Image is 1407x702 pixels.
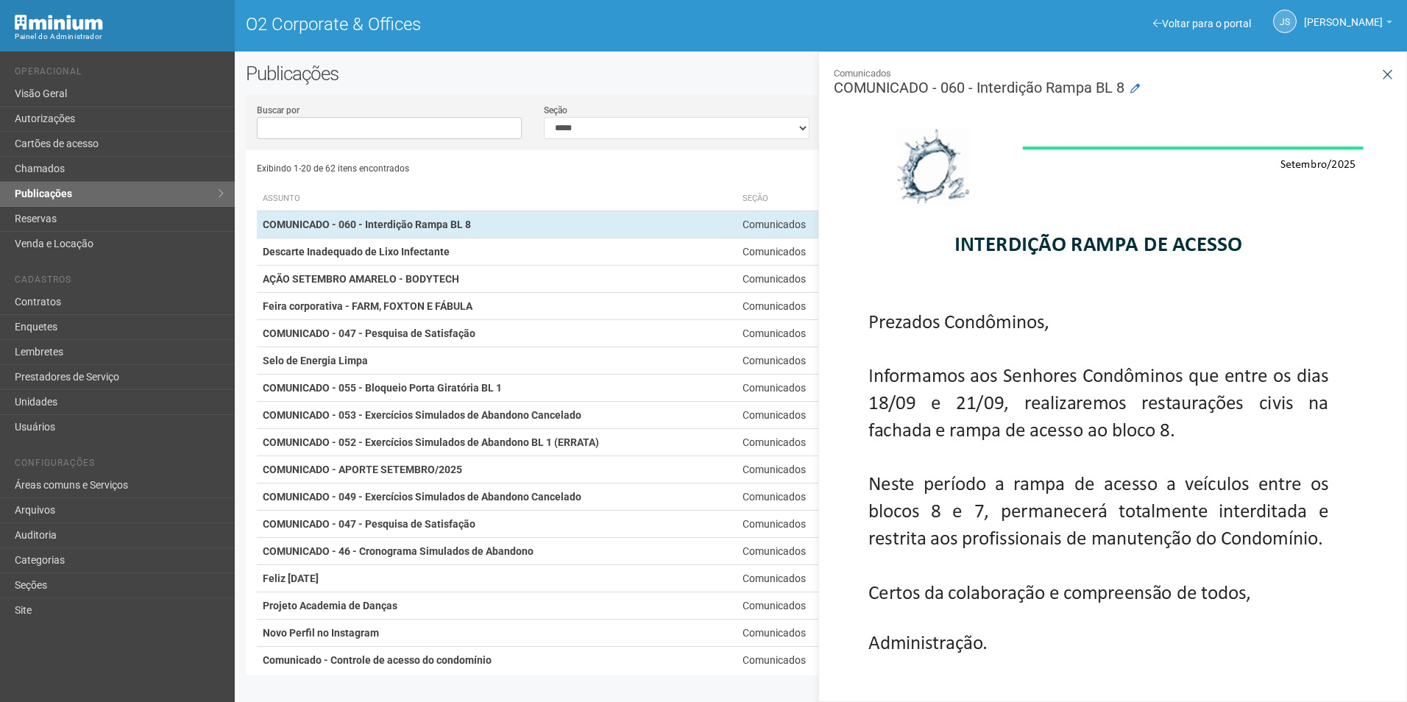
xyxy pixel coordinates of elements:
[544,104,567,117] label: Seção
[1153,18,1251,29] a: Voltar para o portal
[263,464,462,475] strong: COMUNICADO - APORTE SETEMBRO/2025
[737,187,889,211] th: Seção
[263,327,475,339] strong: COMUNICADO - 047 - Pesquisa de Satisfação
[263,273,459,285] strong: AÇÃO SETEMBRO AMARELO - BODYTECH
[263,436,599,448] strong: COMUNICADO - 052 - Exercícios Simulados de Abandono BL 1 (ERRATA)
[737,293,889,320] td: Comunicados
[263,545,534,557] strong: COMUNICADO - 46 - Cronograma Simulados de Abandono
[1304,2,1383,28] span: Jeferson Souza
[834,67,1395,80] small: Comunicados
[737,375,889,402] td: Comunicados
[15,30,224,43] div: Painel do Administrador
[834,67,1395,95] h3: COMUNICADO - 060 - Interdição Rampa BL 8
[737,402,889,429] td: Comunicados
[737,456,889,483] td: Comunicados
[257,187,737,211] th: Assunto
[246,63,712,85] h2: Publicações
[737,565,889,592] td: Comunicados
[263,654,492,666] strong: Comunicado - Controle de acesso do condomínio
[737,266,889,293] td: Comunicados
[263,246,450,258] strong: Descarte Inadequado de Lixo Infectante
[263,518,475,530] strong: COMUNICADO - 047 - Pesquisa de Satisfação
[15,458,224,473] li: Configurações
[737,538,889,565] td: Comunicados
[737,320,889,347] td: Comunicados
[15,66,224,82] li: Operacional
[737,511,889,538] td: Comunicados
[263,627,379,639] strong: Novo Perfil no Instagram
[737,592,889,620] td: Comunicados
[1304,18,1392,30] a: [PERSON_NAME]
[1130,82,1140,96] a: Modificar
[246,15,810,34] h1: O2 Corporate & Offices
[263,491,581,503] strong: COMUNICADO - 049 - Exercícios Simulados de Abandono Cancelado
[263,409,581,421] strong: COMUNICADO - 053 - Exercícios Simulados de Abandono Cancelado
[737,647,889,674] td: Comunicados
[15,274,224,290] li: Cadastros
[737,429,889,456] td: Comunicados
[737,238,889,266] td: Comunicados
[737,620,889,647] td: Comunicados
[737,347,889,375] td: Comunicados
[263,572,319,584] strong: Feliz [DATE]
[737,483,889,511] td: Comunicados
[263,382,502,394] strong: COMUNICADO - 055 - Bloqueio Porta Giratória BL 1
[263,219,471,230] strong: COMUNICADO - 060 - Interdição Rampa BL 8
[263,300,472,312] strong: Feira corporativa - FARM, FOXTON E FÁBULA
[257,157,821,180] div: Exibindo 1-20 de 62 itens encontrados
[257,104,300,117] label: Buscar por
[1273,10,1297,33] a: JS
[15,15,103,30] img: Minium
[737,211,889,238] td: Comunicados
[263,355,368,366] strong: Selo de Energia Limpa
[263,600,397,611] strong: Projeto Academia de Danças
